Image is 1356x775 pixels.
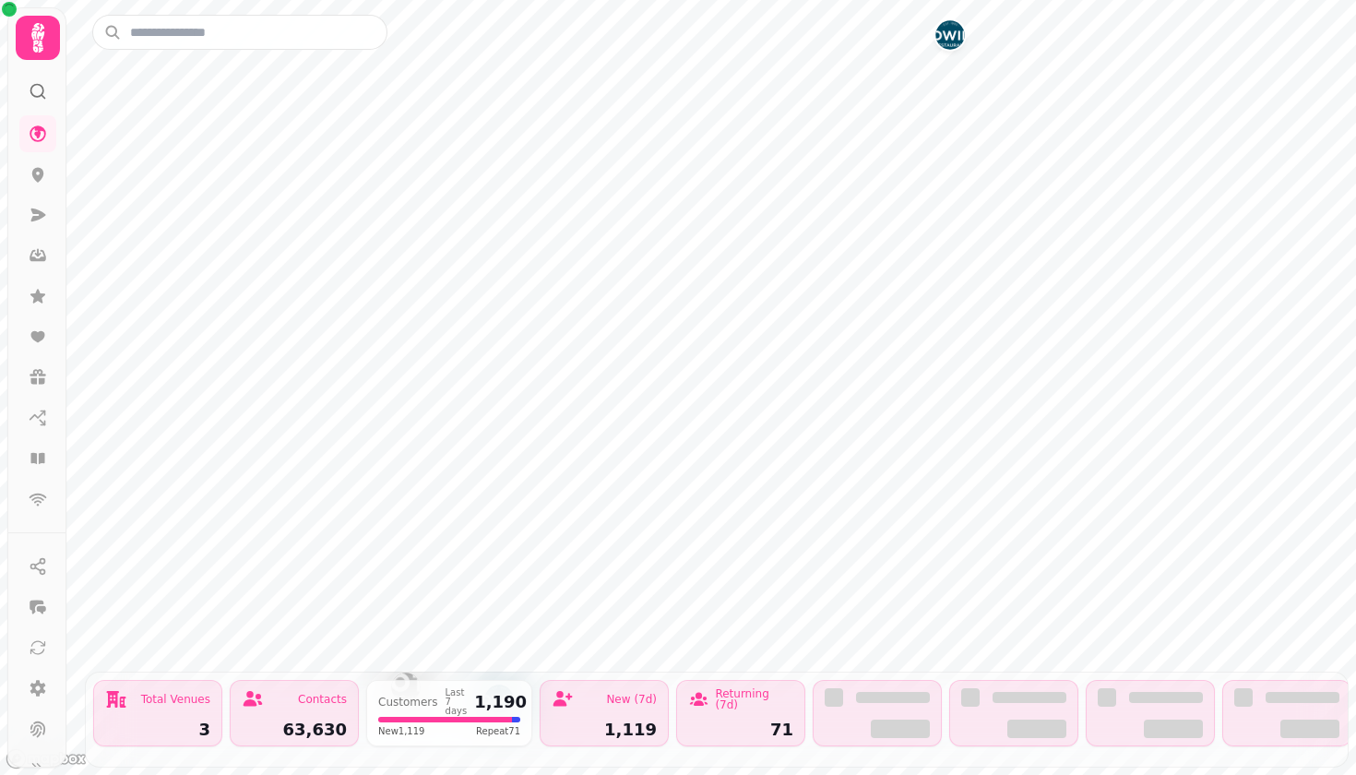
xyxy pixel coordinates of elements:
div: 3 [105,721,210,738]
div: Last 7 days [446,688,468,716]
div: Contacts [298,694,347,705]
span: Repeat 71 [476,724,520,738]
div: 63,630 [242,721,347,738]
a: Mapbox logo [6,748,87,769]
div: Total Venues [141,694,210,705]
div: 1,119 [552,721,657,738]
div: Customers [378,697,438,708]
div: Returning (7d) [715,688,793,710]
div: New (7d) [606,694,657,705]
div: 1,190 [474,694,527,710]
span: New 1,119 [378,724,424,738]
div: 71 [688,721,793,738]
